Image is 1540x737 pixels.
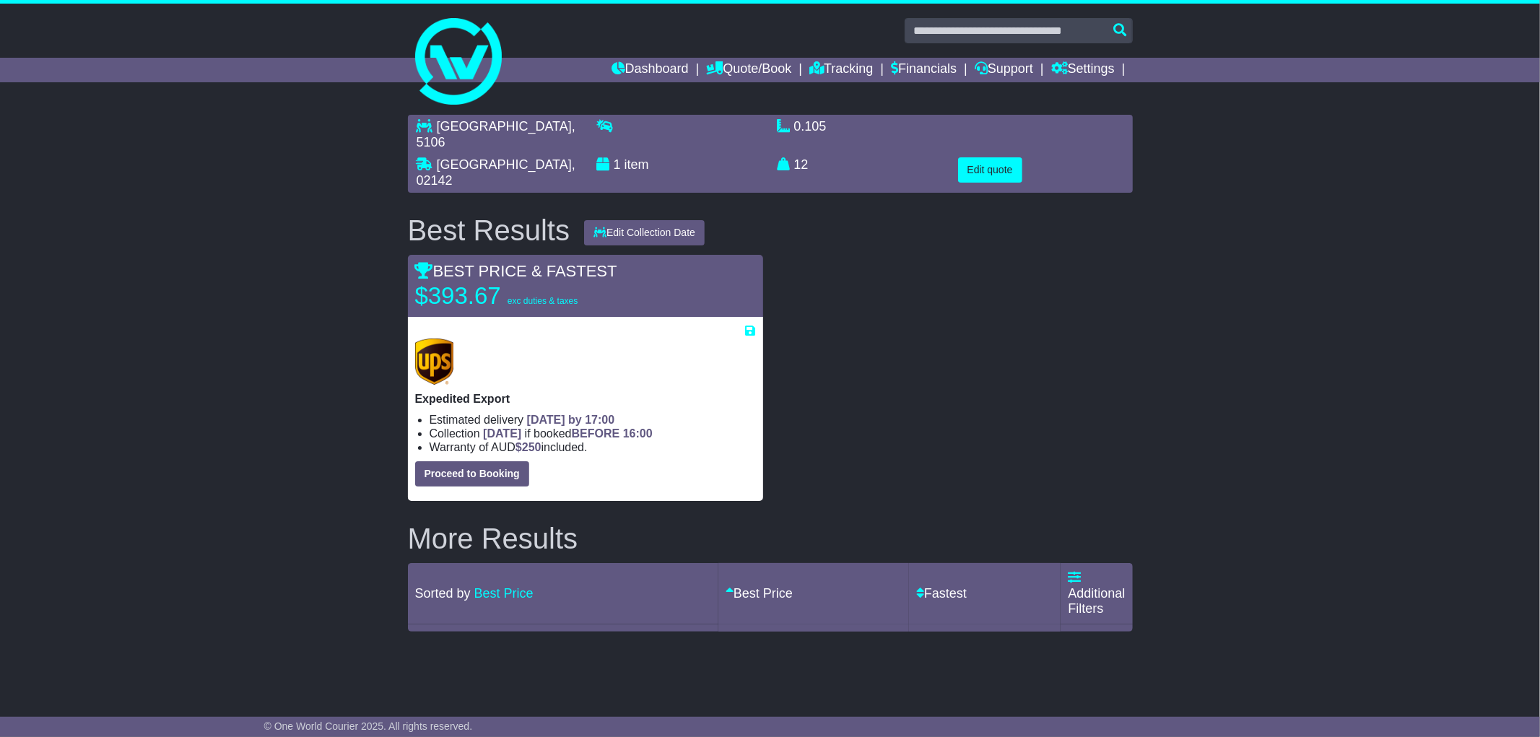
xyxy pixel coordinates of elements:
[437,157,572,172] span: [GEOGRAPHIC_DATA]
[408,523,1133,554] h2: More Results
[794,157,809,172] span: 12
[483,427,652,440] span: if booked
[1068,570,1125,616] a: Additional Filters
[706,58,791,82] a: Quote/Book
[508,296,578,306] span: exc duties & taxes
[417,119,575,149] span: , 5106
[527,414,615,426] span: [DATE] by 17:00
[483,427,521,440] span: [DATE]
[809,58,873,82] a: Tracking
[515,441,541,453] span: $
[474,586,534,601] a: Best Price
[612,58,689,82] a: Dashboard
[975,58,1033,82] a: Support
[584,220,705,245] button: Edit Collection Date
[415,392,756,406] p: Expedited Export
[415,461,529,487] button: Proceed to Booking
[415,586,471,601] span: Sorted by
[437,119,572,134] span: [GEOGRAPHIC_DATA]
[572,427,620,440] span: BEFORE
[958,157,1022,183] button: Edit quote
[916,586,967,601] a: Fastest
[430,413,756,427] li: Estimated delivery
[1051,58,1115,82] a: Settings
[401,214,578,246] div: Best Results
[522,441,541,453] span: 250
[415,339,454,385] img: UPS (new): Expedited Export
[430,440,756,454] li: Warranty of AUD included.
[726,586,793,601] a: Best Price
[891,58,957,82] a: Financials
[417,157,575,188] span: , 02142
[415,262,617,280] span: BEST PRICE & FASTEST
[614,157,621,172] span: 1
[430,427,756,440] li: Collection
[794,119,827,134] span: 0.105
[625,157,649,172] span: item
[623,427,653,440] span: 16:00
[264,720,473,732] span: © One World Courier 2025. All rights reserved.
[415,282,596,310] p: $393.67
